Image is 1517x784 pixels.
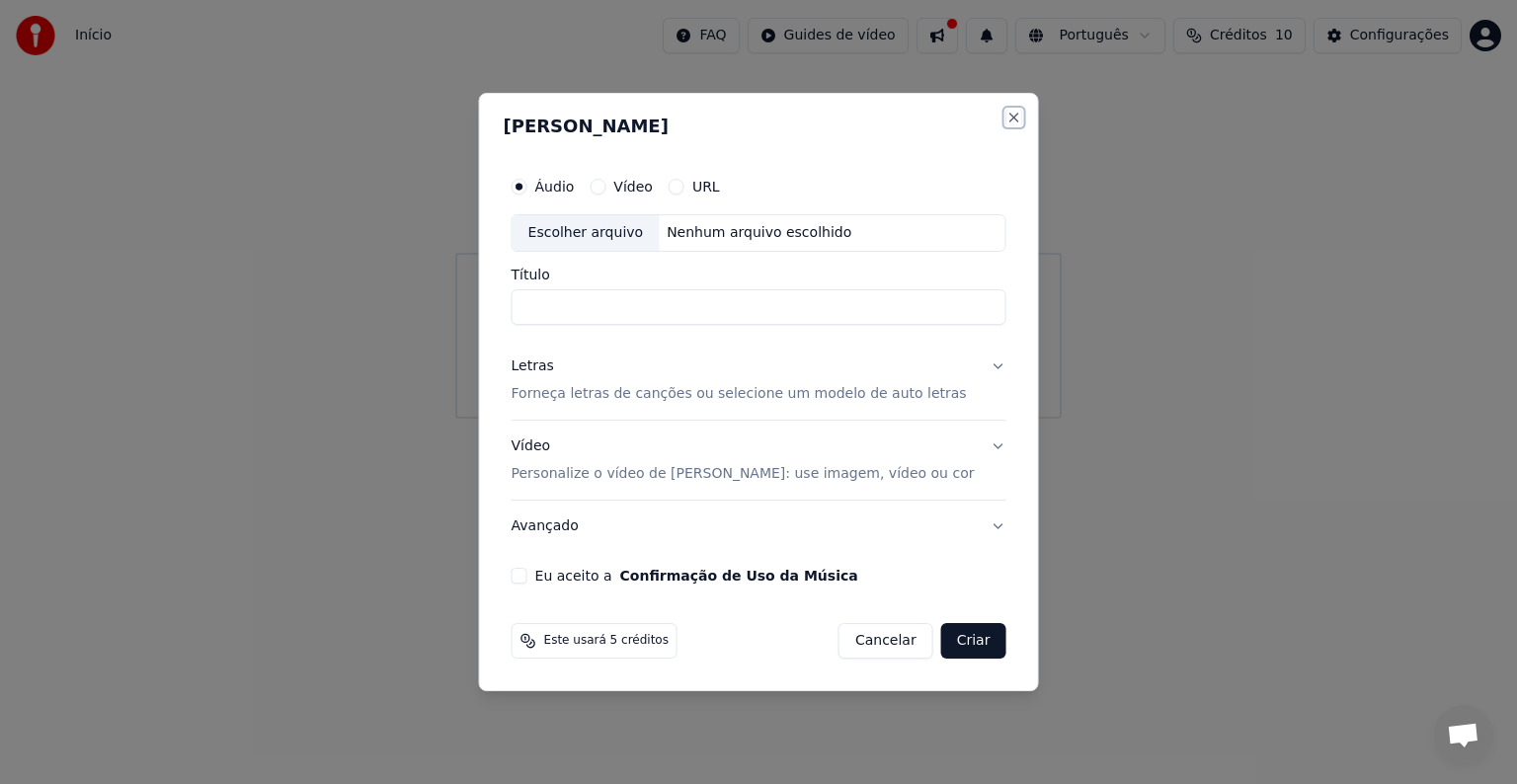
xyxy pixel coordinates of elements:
p: Personalize o vídeo de [PERSON_NAME]: use imagem, vídeo ou cor [512,464,975,484]
button: LetrasForneça letras de canções ou selecione um modelo de auto letras [512,341,1006,420]
div: Vídeo [512,436,975,484]
button: Criar [941,623,1006,659]
span: Este usará 5 créditos [544,633,669,649]
button: Eu aceito a [620,569,858,583]
label: Eu aceito a [535,569,858,583]
p: Forneça letras de canções ou selecione um modelo de auto letras [512,384,967,404]
div: Nenhum arquivo escolhido [659,223,859,243]
div: Letras [512,356,554,376]
label: Título [512,268,1006,281]
label: Áudio [535,180,575,194]
h2: [PERSON_NAME] [504,118,1014,135]
label: URL [692,180,720,194]
button: Cancelar [838,623,933,659]
button: Avançado [512,501,1006,552]
label: Vídeo [613,180,653,194]
button: VídeoPersonalize o vídeo de [PERSON_NAME]: use imagem, vídeo ou cor [512,421,1006,500]
div: Escolher arquivo [513,215,660,251]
